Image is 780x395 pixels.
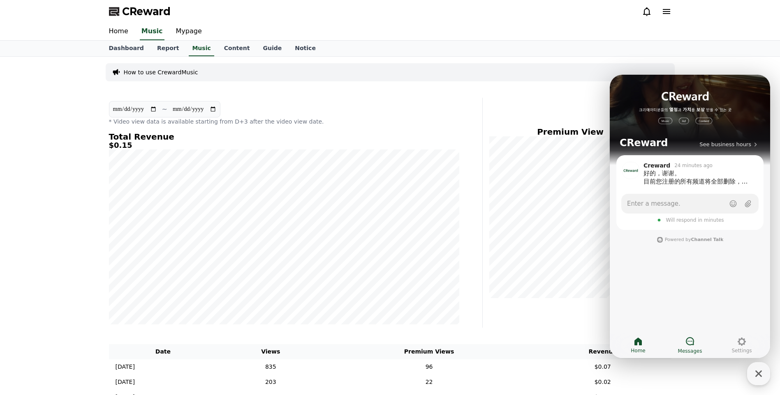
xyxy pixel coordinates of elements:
[217,374,324,390] td: 203
[169,23,208,40] a: Mypage
[534,374,671,390] td: $0.02
[324,344,534,359] th: Premium Views
[150,41,186,56] a: Report
[489,127,652,136] h4: Premium View
[109,5,171,18] a: CReward
[189,41,214,56] a: Music
[218,41,257,56] a: Content
[324,359,534,374] td: 96
[102,23,135,40] a: Home
[162,104,167,114] p: ~
[116,378,135,386] p: [DATE]
[256,41,288,56] a: Guide
[217,344,324,359] th: Views
[610,75,770,358] iframe: Channel chat
[102,41,150,56] a: Dashboard
[109,344,218,359] th: Date
[288,41,322,56] a: Notice
[109,117,459,126] p: * Video view data is available starting from D+3 after the video view date.
[217,359,324,374] td: 835
[124,68,198,76] a: How to use CrewardMusic
[140,23,164,40] a: Music
[534,359,671,374] td: $0.07
[109,132,459,141] h4: Total Revenue
[122,5,171,18] span: CReward
[116,363,135,371] p: [DATE]
[324,374,534,390] td: 22
[534,344,671,359] th: Revenue
[109,141,459,149] h5: $0.15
